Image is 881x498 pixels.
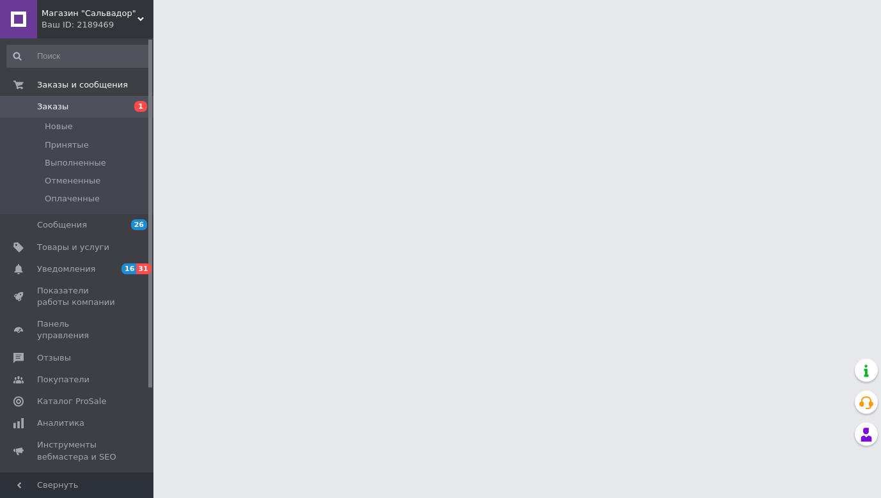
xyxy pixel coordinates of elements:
span: Аналитика [37,417,84,429]
span: Выполненные [45,157,106,169]
span: Каталог ProSale [37,396,106,407]
span: Новые [45,121,73,132]
span: 16 [121,263,136,274]
span: Инструменты вебмастера и SEO [37,439,118,462]
span: 31 [136,263,151,274]
span: Магазин "Сальвадор" [42,8,137,19]
span: Принятые [45,139,89,151]
span: Отзывы [37,352,71,364]
span: Отмененные [45,175,100,187]
div: Ваш ID: 2189469 [42,19,153,31]
span: Панель управления [37,318,118,341]
span: 26 [131,219,147,230]
span: Покупатели [37,374,90,385]
span: Уведомления [37,263,95,275]
span: 1 [134,101,147,112]
span: Товары и услуги [37,242,109,253]
input: Поиск [6,45,151,68]
span: Показатели работы компании [37,285,118,308]
span: Сообщения [37,219,87,231]
span: Заказы и сообщения [37,79,128,91]
span: Оплаченные [45,193,100,205]
span: Заказы [37,101,68,113]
